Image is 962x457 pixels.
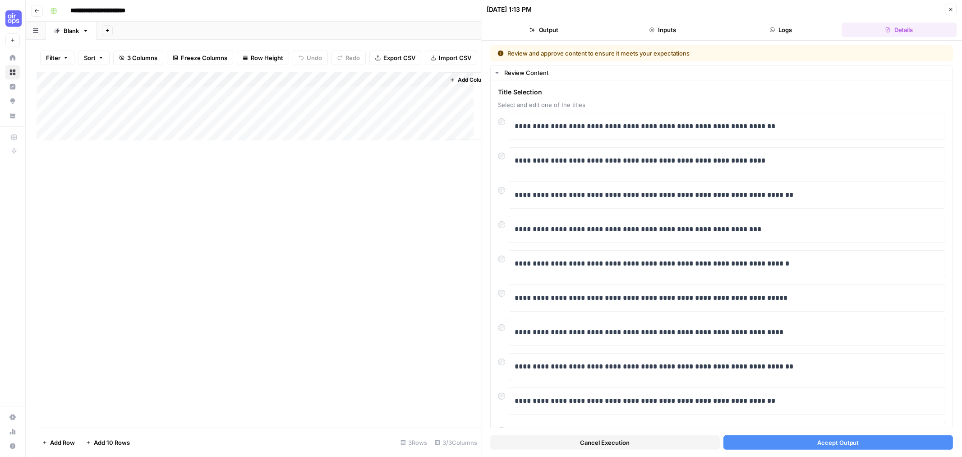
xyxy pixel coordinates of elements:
[505,68,948,77] div: Review Content
[307,53,322,62] span: Undo
[5,108,20,123] a: Your Data
[5,7,20,30] button: Workspace: September Cohort
[5,10,22,27] img: September Cohort Logo
[181,53,227,62] span: Freeze Columns
[369,51,421,65] button: Export CSV
[5,79,20,94] a: Insights
[167,51,233,65] button: Freeze Columns
[491,435,720,450] button: Cancel Execution
[491,80,953,456] div: Review Content
[842,23,957,37] button: Details
[50,438,75,447] span: Add Row
[5,94,20,108] a: Opportunities
[498,49,818,58] div: Review and approve content to ensure it meets your expectations
[40,51,74,65] button: Filter
[331,51,366,65] button: Redo
[723,23,838,37] button: Logs
[491,65,953,80] button: Review Content
[446,74,493,86] button: Add Column
[458,76,489,84] span: Add Column
[46,53,60,62] span: Filter
[64,26,79,35] div: Blank
[5,410,20,424] a: Settings
[113,51,163,65] button: 3 Columns
[37,435,80,450] button: Add Row
[94,438,130,447] span: Add 10 Rows
[498,88,946,97] span: Title Selection
[439,53,471,62] span: Import CSV
[5,65,20,79] a: Browse
[345,53,360,62] span: Redo
[498,100,946,109] span: Select and edit one of the titles
[397,435,431,450] div: 3 Rows
[487,23,602,37] button: Output
[237,51,289,65] button: Row Height
[605,23,720,37] button: Inputs
[425,51,477,65] button: Import CSV
[5,51,20,65] a: Home
[5,439,20,453] button: Help + Support
[383,53,415,62] span: Export CSV
[80,435,135,450] button: Add 10 Rows
[127,53,157,62] span: 3 Columns
[84,53,96,62] span: Sort
[46,22,97,40] a: Blank
[580,438,630,447] span: Cancel Execution
[293,51,328,65] button: Undo
[78,51,110,65] button: Sort
[723,435,953,450] button: Accept Output
[431,435,481,450] div: 3/3 Columns
[817,438,859,447] span: Accept Output
[251,53,283,62] span: Row Height
[487,5,532,14] div: [DATE] 1:13 PM
[5,424,20,439] a: Usage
